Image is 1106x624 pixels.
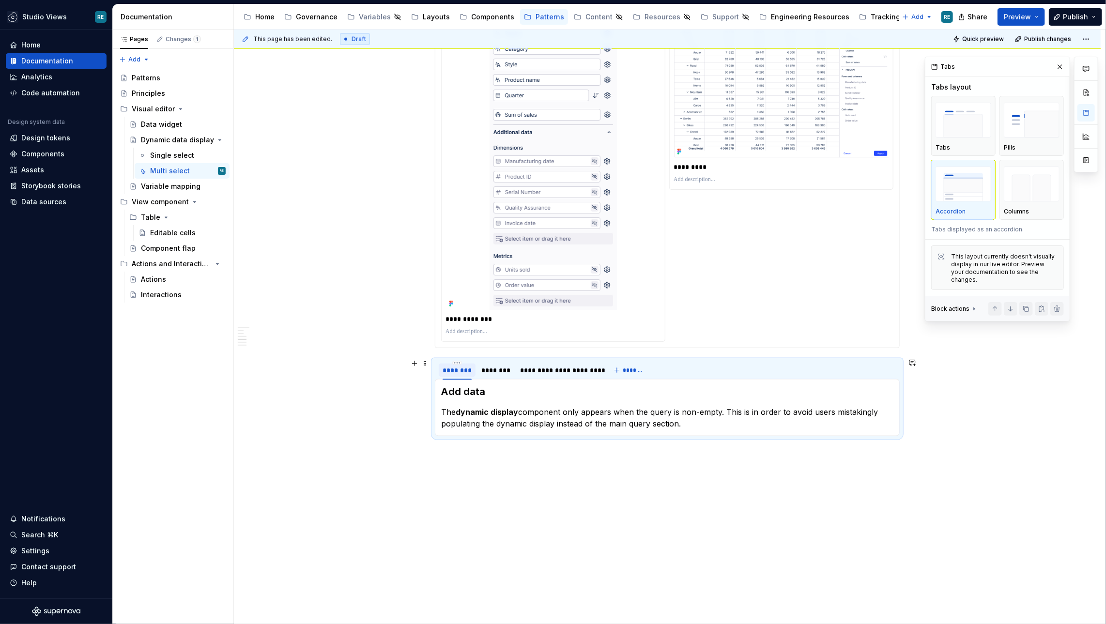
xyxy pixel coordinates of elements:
span: Quick preview [962,35,1004,43]
a: Home [240,9,278,25]
div: RE [944,13,951,21]
div: Content [585,12,613,22]
a: Assets [6,162,107,178]
a: Settings [6,543,107,559]
button: Publish [1049,8,1102,26]
div: Notifications [21,514,65,524]
div: Components [471,12,514,22]
span: 1 [193,35,201,43]
div: Engineering Resources [771,12,849,22]
a: Multi selectRE [135,163,230,179]
a: Data widget [125,117,230,132]
div: Data sources [21,197,66,207]
div: Single select [150,151,194,160]
a: Data sources [6,194,107,210]
span: Preview [1004,12,1031,22]
div: Contact support [21,562,76,572]
div: Code automation [21,88,80,98]
div: Design system data [8,118,65,126]
div: View component [132,197,189,207]
div: Settings [21,546,49,556]
div: Actions and Interactions [116,256,230,272]
div: Page tree [116,70,230,303]
button: Quick preview [950,32,1008,46]
a: Home [6,37,107,53]
div: Actions and Interactions [132,259,212,269]
a: Interactions [125,287,230,303]
p: The component only appears when the query is non-empty. This is in order to avoid users mistaking... [441,407,893,430]
div: Visual editor [116,101,230,117]
a: Actions [125,272,230,287]
span: Publish [1063,12,1088,22]
a: Patterns [116,70,230,86]
a: Variable mapping [125,179,230,194]
div: Page tree [240,7,897,27]
svg: Supernova Logo [32,607,80,616]
button: Search ⌘K [6,527,107,543]
a: Tracking [855,9,904,25]
div: Layouts [423,12,450,22]
a: Code automation [6,85,107,101]
button: Add [116,53,153,66]
div: Data widget [141,120,182,129]
span: Share [968,12,987,22]
div: Patterns [536,12,564,22]
a: Design tokens [6,130,107,146]
a: Engineering Resources [755,9,853,25]
div: Dynamic data display [141,135,214,145]
a: Variables [343,9,405,25]
a: Support [697,9,753,25]
div: Component flap [141,244,196,253]
div: View component [116,194,230,210]
div: Assets [21,165,44,175]
div: Resources [645,12,680,22]
div: Help [21,578,37,588]
button: Contact support [6,559,107,575]
img: f5634f2a-3c0d-4c0b-9dc3-3862a3e014c7.png [7,11,18,23]
button: Studio ViewsRE [2,6,110,27]
div: Home [21,40,41,50]
span: Draft [352,35,366,43]
a: Governance [280,9,341,25]
div: Visual editor [132,104,175,114]
div: Design tokens [21,133,70,143]
button: Help [6,575,107,591]
span: This page has been edited. [253,35,332,43]
div: Editable cells [150,228,196,238]
strong: dynamic display [456,408,518,417]
section-item: Add data [441,385,893,430]
a: Single select [135,148,230,163]
a: Components [6,146,107,162]
a: Resources [629,9,695,25]
div: Principles [132,89,165,98]
div: RE [220,166,224,176]
span: Publish changes [1024,35,1071,43]
div: Documentation [21,56,73,66]
div: Tracking [871,12,900,22]
div: Interactions [141,290,182,300]
div: Variables [359,12,391,22]
button: Notifications [6,511,107,527]
div: Support [712,12,739,22]
div: Governance [296,12,338,22]
button: Add [899,10,936,24]
a: Content [570,9,627,25]
a: Dynamic data display [125,132,230,148]
a: Component flap [125,241,230,256]
div: Analytics [21,72,52,82]
span: Add [128,56,140,63]
a: Documentation [6,53,107,69]
div: Table [125,210,230,225]
a: Patterns [520,9,568,25]
div: Search ⌘K [21,530,58,540]
div: Documentation [121,12,230,22]
div: Table [141,213,160,222]
div: RE [98,13,104,21]
a: Layouts [407,9,454,25]
div: Components [21,149,64,159]
div: Pages [120,35,148,43]
div: Storybook stories [21,181,81,191]
div: Changes [166,35,201,43]
a: Storybook stories [6,178,107,194]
